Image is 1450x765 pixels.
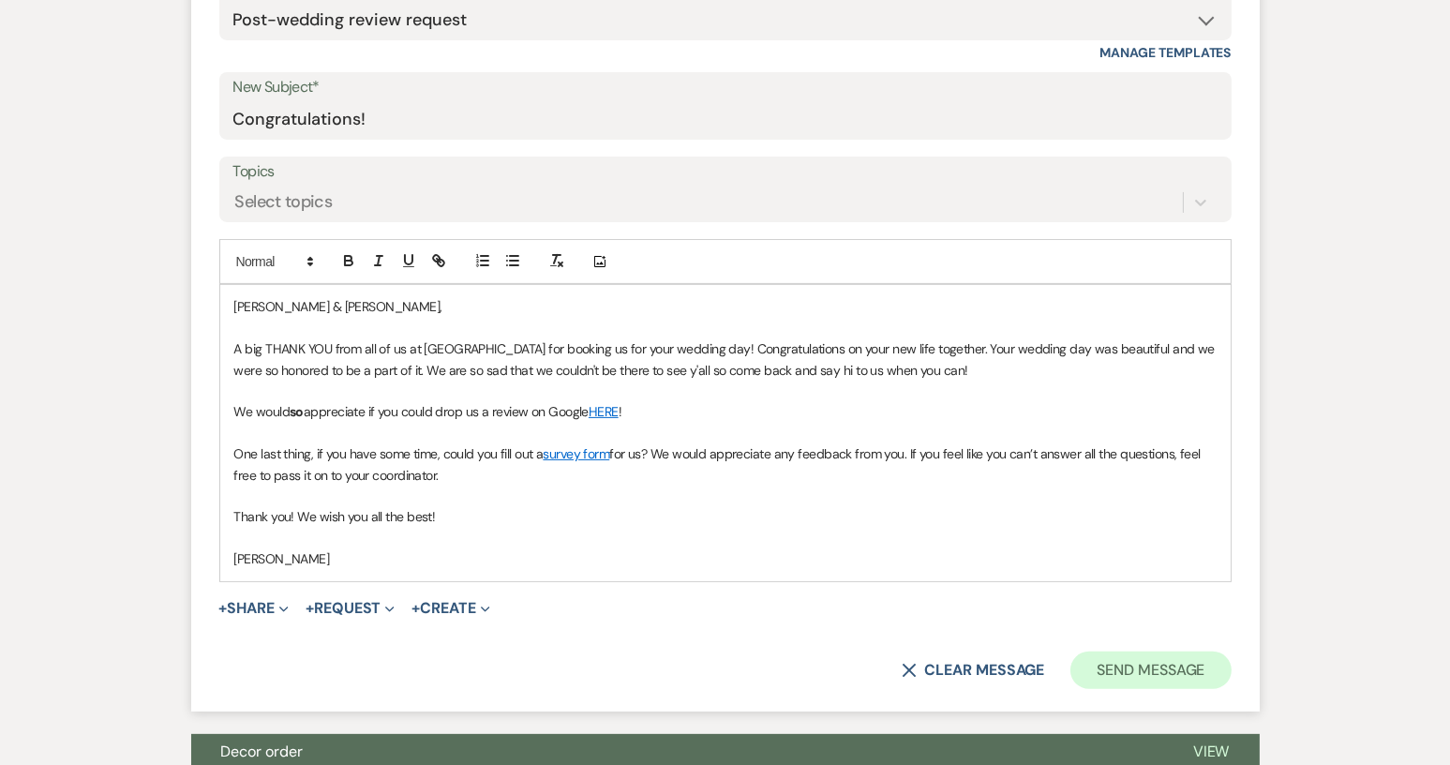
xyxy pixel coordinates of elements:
p: One last thing, if you have some time, could you fill out a for us? We would appreciate any feedb... [234,443,1217,486]
button: Create [411,601,489,616]
button: Request [306,601,395,616]
p: [PERSON_NAME] & [PERSON_NAME], [234,296,1217,317]
p: We would appreciate if you could drop us a review on Google ! [234,401,1217,422]
p: [PERSON_NAME] [234,548,1217,569]
span: + [219,601,228,616]
p: A big THANK YOU from all of us at [GEOGRAPHIC_DATA] for booking us for your wedding day! Congratu... [234,338,1217,381]
span: Decor order [221,742,304,761]
button: Clear message [902,663,1044,678]
span: View [1193,742,1230,761]
a: survey form [543,445,609,462]
a: HERE [589,403,619,420]
span: + [306,601,314,616]
label: Topics [233,158,1218,186]
div: Select topics [235,190,333,216]
strong: so [290,403,304,420]
p: Thank you! We wish you all the best! [234,506,1217,527]
a: Manage Templates [1100,44,1232,61]
button: Send Message [1070,652,1231,689]
label: New Subject* [233,74,1218,101]
button: Share [219,601,290,616]
span: + [411,601,420,616]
